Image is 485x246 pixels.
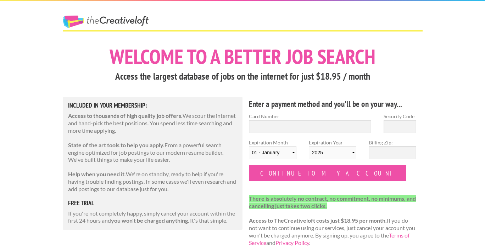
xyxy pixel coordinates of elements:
h5: free trial [68,200,238,206]
select: Expiration Month [249,146,296,159]
strong: State of the art tools to help you apply. [68,142,165,148]
label: Expiration Month [249,139,296,165]
strong: Access to TheCreativeloft costs just $18.95 per month. [249,217,387,224]
label: Expiration Year [309,139,356,165]
input: Continue to my account [249,165,406,181]
p: If you're not completely happy, simply cancel your account within the first 24 hours and . It's t... [68,210,238,225]
p: We're on standby, ready to help if you're having trouble finding postings. In some cases we'll ev... [68,171,238,193]
select: Expiration Year [309,146,356,159]
h4: Enter a payment method and you'll be on your way... [249,98,417,110]
h5: Included in Your Membership: [68,102,238,109]
p: From a powerful search engine optimized for job postings to our modern resume builder. We've buil... [68,142,238,164]
strong: Help when you need it. [68,171,126,177]
h3: Access the largest database of jobs on the internet for just $18.95 / month [63,70,423,83]
label: Billing Zip: [369,139,416,146]
strong: Access to thousands of high quality job offers. [68,112,183,119]
strong: There is absolutely no contract, no commitment, no minimums, and cancelling just takes two clicks. [249,195,416,209]
strong: you won't be charged anything [111,217,188,224]
label: Card Number [249,113,372,120]
p: We scour the internet and hand-pick the best positions. You spend less time searching and more ti... [68,112,238,134]
a: Terms of Service [249,232,409,246]
a: Privacy Policy [275,239,309,246]
h1: Welcome to a better job search [63,46,423,67]
label: Security Code [384,113,416,120]
a: The Creative Loft [63,16,149,28]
